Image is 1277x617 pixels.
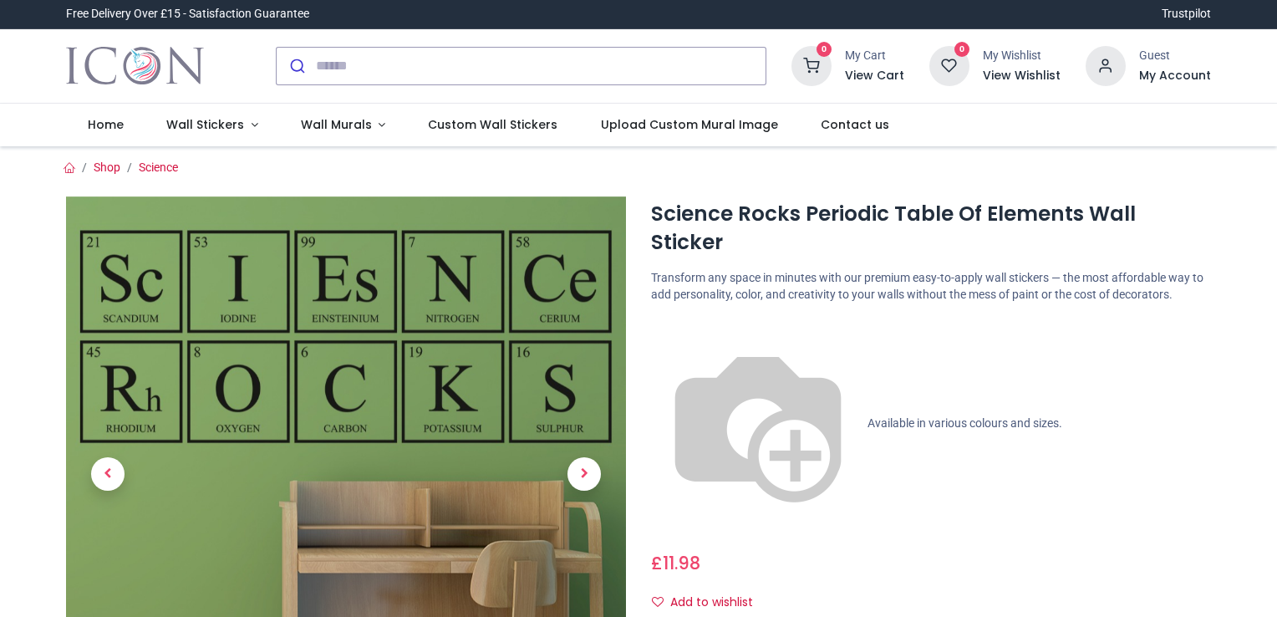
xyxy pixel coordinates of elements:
[279,104,407,147] a: Wall Murals
[821,116,889,133] span: Contact us
[139,161,178,174] a: Science
[601,116,778,133] span: Upload Custom Mural Image
[88,116,124,133] span: Home
[94,161,120,174] a: Shop
[277,48,316,84] button: Submit
[983,48,1061,64] div: My Wishlist
[66,6,309,23] div: Free Delivery Over £15 - Satisfaction Guarantee
[145,104,279,147] a: Wall Stickers
[1139,48,1211,64] div: Guest
[867,416,1062,429] span: Available in various colours and sizes.
[791,58,832,71] a: 0
[817,42,832,58] sup: 0
[954,42,970,58] sup: 0
[66,43,204,89] img: Icon Wall Stickers
[428,116,557,133] span: Custom Wall Stickers
[651,270,1211,303] p: Transform any space in minutes with our premium easy-to-apply wall stickers — the most affordable...
[651,200,1211,258] h1: Science Rocks Periodic Table Of Elements Wall Sticker
[663,551,700,575] span: 11.98
[651,551,700,575] span: £
[651,589,767,617] button: Add to wishlistAdd to wishlist
[929,58,969,71] a: 0
[651,317,865,531] img: color-wheel.png
[91,457,125,491] span: Previous
[1139,68,1211,84] a: My Account
[66,43,204,89] a: Logo of Icon Wall Stickers
[845,68,904,84] a: View Cart
[983,68,1061,84] a: View Wishlist
[652,596,664,608] i: Add to wishlist
[166,116,244,133] span: Wall Stickers
[1162,6,1211,23] a: Trustpilot
[567,457,601,491] span: Next
[301,116,372,133] span: Wall Murals
[845,48,904,64] div: My Cart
